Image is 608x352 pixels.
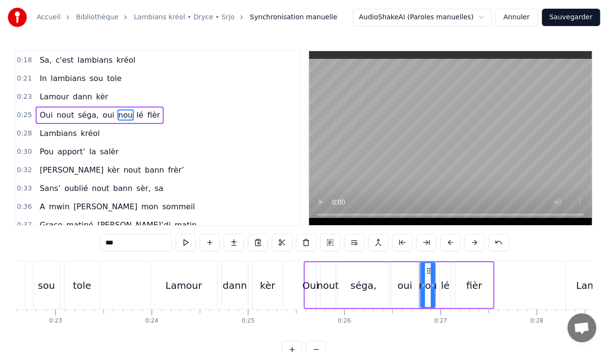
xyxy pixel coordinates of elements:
[419,278,437,293] div: nou
[441,278,450,293] div: lé
[135,183,152,194] span: sèr,
[144,164,165,176] span: bann
[530,317,543,325] div: 0:28
[134,13,234,22] a: Lambians kréol • Dryce • Srjo
[141,201,160,212] span: mon
[56,146,86,157] span: apport’
[99,146,120,157] span: salèr
[174,219,198,230] span: matin
[117,109,134,121] span: nou
[17,74,32,83] span: 0:21
[17,129,32,138] span: 0:28
[136,109,144,121] span: lé
[242,317,255,325] div: 0:25
[568,313,596,342] a: Ouvrir le chat
[145,317,158,325] div: 0:24
[102,109,115,121] span: oui
[167,164,185,176] span: frèr’
[17,55,32,65] span: 0:18
[73,278,91,293] div: tole
[39,128,78,139] span: Lambians
[17,220,32,230] span: 0:37
[50,73,87,84] span: lambians
[17,184,32,193] span: 0:33
[495,9,538,26] button: Annuler
[77,109,100,121] span: séga,
[146,109,161,121] span: fièr
[8,8,27,27] img: youka
[223,278,247,293] div: dann
[17,110,32,120] span: 0:25
[166,278,202,293] div: Lamour
[250,13,337,22] span: Synchronisation manuelle
[106,164,120,176] span: kèr
[17,202,32,212] span: 0:36
[80,128,101,139] span: kréol
[65,219,94,230] span: matiné
[260,278,275,293] div: kèr
[49,317,62,325] div: 0:23
[55,54,75,66] span: c'est
[338,317,351,325] div: 0:26
[398,278,412,293] div: oui
[161,201,196,212] span: sommeil
[88,146,97,157] span: la
[39,201,46,212] span: A
[39,91,70,102] span: Lamour
[17,165,32,175] span: 0:32
[37,13,337,22] nav: breadcrumb
[95,91,109,102] span: kèr
[350,278,376,293] div: séga,
[542,9,600,26] button: Sauvegarder
[39,164,104,176] span: [PERSON_NAME]
[39,109,53,121] span: Oui
[37,13,61,22] a: Accueil
[39,73,48,84] span: In
[302,278,319,293] div: Oui
[112,183,133,194] span: bann
[434,317,447,325] div: 0:27
[116,54,137,66] span: kréol
[89,73,104,84] span: sou
[39,183,62,194] span: Sans’
[106,73,122,84] span: tole
[466,278,482,293] div: fièr
[39,54,52,66] span: Sa,
[76,13,118,22] a: Bibliothèque
[48,201,70,212] span: mwin
[122,164,142,176] span: nout
[77,54,114,66] span: lambians
[56,109,75,121] span: nout
[38,278,55,293] div: sou
[39,219,63,230] span: Grace
[317,278,338,293] div: nout
[73,201,139,212] span: [PERSON_NAME]
[91,183,110,194] span: nout
[96,219,172,230] span: [PERSON_NAME]’di
[39,146,54,157] span: Pou
[154,183,164,194] span: sa
[17,92,32,102] span: 0:23
[72,91,93,102] span: dann
[17,147,32,157] span: 0:30
[64,183,89,194] span: oublié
